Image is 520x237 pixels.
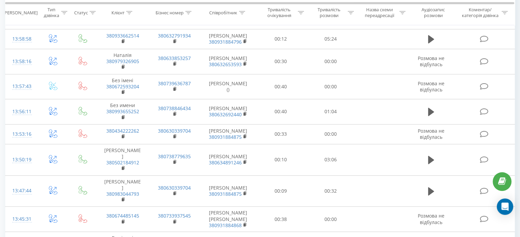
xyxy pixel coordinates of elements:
span: Розмова не відбулась [418,212,444,225]
td: 00:10 [256,144,306,175]
div: 13:53:16 [12,128,30,141]
a: 380733937545 [158,212,191,219]
td: [PERSON_NAME] [200,49,256,74]
div: 13:45:31 [12,212,30,226]
td: 01:04 [306,99,355,124]
div: Назва схеми переадресації [362,7,398,19]
td: 00:40 [256,74,306,99]
td: [PERSON_NAME] [97,144,148,175]
td: [PERSON_NAME] () [200,74,256,99]
a: 380632653593 [209,61,242,68]
td: 00:38 [256,207,306,232]
div: Співробітник [209,10,237,16]
td: [PERSON_NAME] [200,175,256,207]
a: 380632692440 [209,111,242,118]
td: 00:00 [306,74,355,99]
td: 05:24 [306,29,355,49]
td: 00:30 [256,49,306,74]
a: 380630339704 [158,128,191,134]
a: 380931884868 [209,222,242,228]
span: Розмова не відбулась [418,55,444,68]
td: [PERSON_NAME] [200,124,256,144]
span: Розмова не відбулась [418,80,444,93]
div: 13:58:16 [12,55,30,68]
a: 380674485145 [106,212,139,219]
a: 380634891246 [209,159,242,166]
a: 380672593204 [106,83,139,90]
td: [PERSON_NAME] [97,175,148,207]
div: 13:50:19 [12,153,30,166]
div: Статус [74,10,88,16]
a: 380633853257 [158,55,191,61]
a: 380630339704 [158,184,191,191]
div: 13:58:58 [12,32,30,46]
td: 00:32 [306,175,355,207]
td: 00:12 [256,29,306,49]
div: [PERSON_NAME] [3,10,38,16]
td: 00:40 [256,99,306,124]
div: Open Intercom Messenger [497,198,513,215]
td: 00:00 [306,207,355,232]
div: Тривалість очікування [262,7,296,19]
div: Коментар/категорія дзвінка [460,7,500,19]
td: Без імені [97,74,148,99]
a: 380979326905 [106,58,139,64]
td: Наталія [97,49,148,74]
a: 380931884875 [209,191,242,197]
td: 00:00 [306,49,355,74]
div: Бізнес номер [156,10,184,16]
td: [PERSON_NAME] [200,29,256,49]
div: 13:56:11 [12,105,30,118]
div: Тип дзвінка [43,7,59,19]
span: Розмова не відбулась [418,128,444,140]
td: 00:33 [256,124,306,144]
a: 380931884875 [209,134,242,140]
a: 380931884796 [209,39,242,45]
td: [PERSON_NAME] [200,144,256,175]
td: Без имени [97,99,148,124]
a: 380434222262 [106,128,139,134]
div: 13:47:44 [12,184,30,197]
div: Клієнт [111,10,124,16]
a: 380738779635 [158,153,191,160]
td: 03:06 [306,144,355,175]
a: 380933662514 [106,32,139,39]
a: 380738846434 [158,105,191,112]
td: [PERSON_NAME] [200,99,256,124]
a: 380993655252 [106,108,139,115]
div: 13:57:43 [12,80,30,93]
a: 380739636787 [158,80,191,87]
td: [PERSON_NAME] [PERSON_NAME] [200,207,256,232]
a: 380502184912 [106,159,139,166]
a: 380983044793 [106,191,139,197]
div: Тривалість розмови [312,7,346,19]
div: Аудіозапис розмови [413,7,453,19]
a: 380632791934 [158,32,191,39]
td: 00:00 [306,124,355,144]
td: 00:09 [256,175,306,207]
